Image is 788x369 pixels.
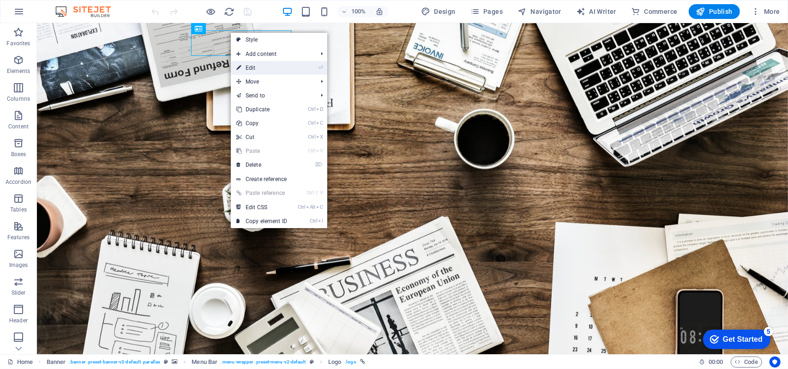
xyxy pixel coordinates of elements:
[231,186,293,200] a: Ctrl⇧VPaste reference
[69,357,160,368] span: . banner .preset-banner-v3-default .parallax
[6,40,30,47] p: Favorites
[231,116,293,130] a: CtrlCCopy
[315,162,323,168] i: ⌦
[689,4,740,19] button: Publish
[308,134,315,140] i: Ctrl
[310,359,314,364] i: This element is a customizable preset
[9,317,28,324] p: Header
[328,357,341,368] span: Click to select. Double-click to edit
[9,261,28,269] p: Images
[231,103,293,116] a: CtrlDDuplicate
[231,33,327,47] a: Style
[319,65,323,71] i: ⏎
[470,7,503,16] span: Pages
[7,234,30,241] p: Features
[231,75,313,89] span: Move
[308,120,315,126] i: Ctrl
[231,130,293,144] a: CtrlXCut
[12,289,26,296] p: Slider
[467,4,506,19] button: Pages
[699,357,723,368] h6: Session time
[231,158,293,172] a: ⌦Delete
[308,106,315,112] i: Ctrl
[231,144,293,158] a: CtrlVPaste
[709,357,723,368] span: 00 00
[231,172,327,186] a: Create reference
[421,7,456,16] span: Design
[307,190,314,196] i: Ctrl
[572,4,620,19] button: AI Writer
[316,204,323,210] i: C
[627,4,681,19] button: Commerce
[27,10,67,18] div: Get Started
[316,148,323,154] i: V
[205,6,217,17] button: Click here to leave preview mode and continue editing
[417,4,459,19] div: Design (Ctrl+Alt+Y)
[576,7,616,16] span: AI Writer
[318,218,323,224] i: I
[47,357,365,368] nav: breadcrumb
[231,200,293,214] a: CtrlAltCEdit CSS
[164,359,168,364] i: This element is a customizable preset
[315,190,319,196] i: ⇧
[360,359,365,364] i: This element is linked
[231,89,313,103] a: Send to
[8,123,29,130] p: Content
[517,7,561,16] span: Navigator
[316,106,323,112] i: D
[631,7,678,16] span: Commerce
[11,151,26,158] p: Boxes
[696,7,733,16] span: Publish
[231,214,293,228] a: CtrlICopy element ID
[68,2,78,11] div: 5
[345,357,356,368] span: . logo
[731,357,762,368] button: Code
[224,6,235,17] i: Reload page
[10,206,27,213] p: Tables
[316,120,323,126] i: C
[514,4,565,19] button: Navigator
[7,95,30,103] p: Columns
[310,218,317,224] i: Ctrl
[715,358,716,365] span: :
[337,6,370,17] button: 100%
[221,357,306,368] span: . menu-wrapper .preset-menu-v2-default
[172,359,177,364] i: This element contains a background
[306,204,315,210] i: Alt
[192,357,217,368] span: Click to select. Double-click to edit
[6,178,31,186] p: Accordion
[751,7,780,16] span: More
[7,67,30,75] p: Elements
[316,134,323,140] i: X
[375,7,384,16] i: On resize automatically adjust zoom level to fit chosen device.
[351,6,366,17] h6: 100%
[417,4,459,19] button: Design
[747,4,784,19] button: More
[231,61,293,75] a: ⏎Edit
[298,204,306,210] i: Ctrl
[735,357,758,368] span: Code
[7,5,75,24] div: Get Started 5 items remaining, 0% complete
[231,47,313,61] span: Add content
[53,6,122,17] img: Editor Logo
[47,357,66,368] span: Click to select. Double-click to edit
[770,357,781,368] button: Usercentrics
[308,148,315,154] i: Ctrl
[320,190,323,196] i: V
[7,357,33,368] a: Click to cancel selection. Double-click to open Pages
[224,6,235,17] button: reload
